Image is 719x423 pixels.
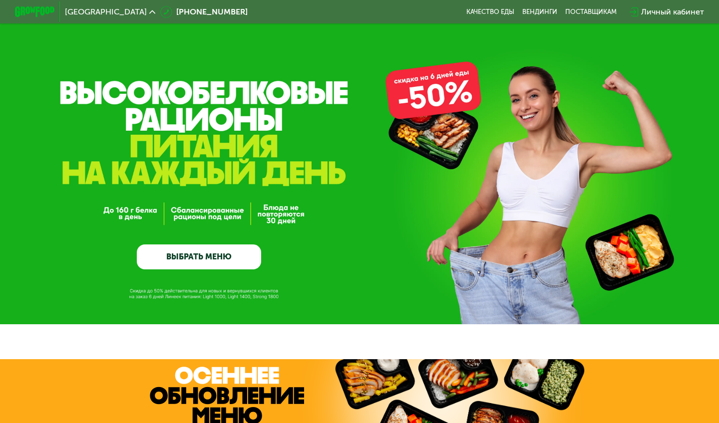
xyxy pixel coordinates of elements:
a: ВЫБРАТЬ МЕНЮ [137,244,261,269]
span: [GEOGRAPHIC_DATA] [65,8,147,16]
a: Вендинги [522,8,557,16]
a: [PHONE_NUMBER] [160,6,248,18]
a: Качество еды [466,8,514,16]
div: поставщикам [565,8,617,16]
div: Личный кабинет [641,6,704,18]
